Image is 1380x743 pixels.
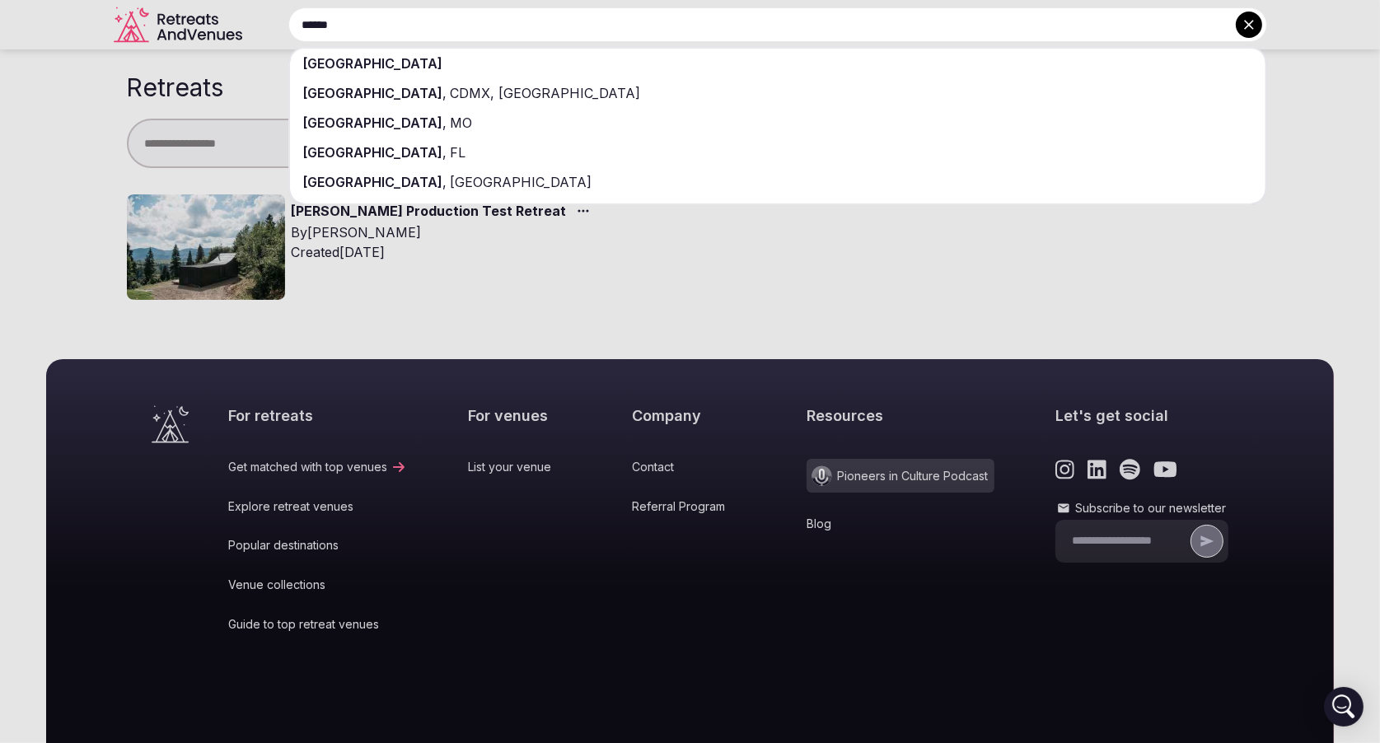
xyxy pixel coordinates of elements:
[290,138,1265,167] div: ,
[303,174,443,190] span: [GEOGRAPHIC_DATA]
[1324,687,1364,727] div: Open Intercom Messenger
[303,85,443,101] span: [GEOGRAPHIC_DATA]
[290,108,1265,138] div: ,
[290,167,1265,197] div: ,
[303,114,443,131] span: [GEOGRAPHIC_DATA]
[290,78,1265,108] div: ,
[447,174,592,190] span: [GEOGRAPHIC_DATA]
[447,144,466,161] span: FL
[303,144,443,161] span: [GEOGRAPHIC_DATA]
[303,55,443,72] span: [GEOGRAPHIC_DATA]
[447,85,641,101] span: CDMX, [GEOGRAPHIC_DATA]
[447,114,473,131] span: MO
